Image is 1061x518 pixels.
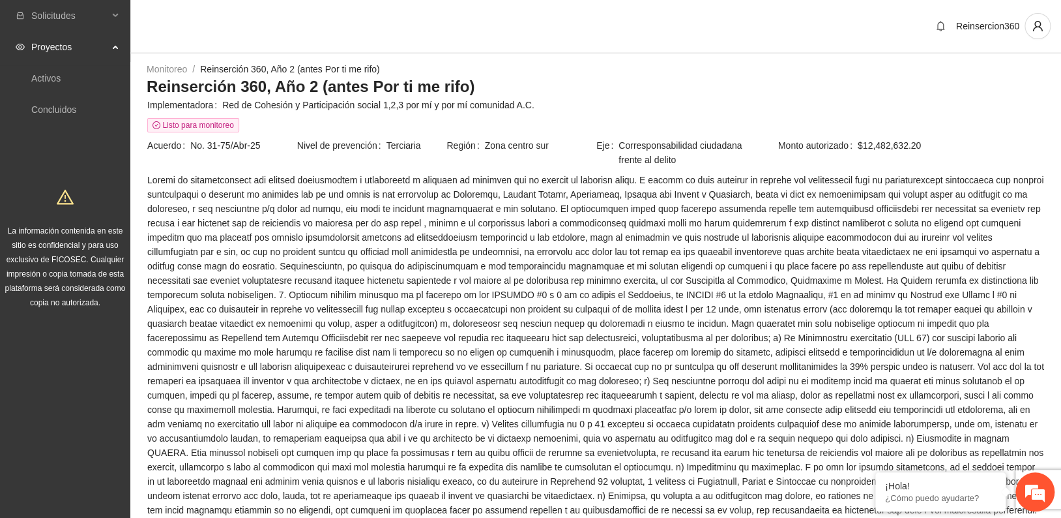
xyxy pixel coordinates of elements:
[153,121,160,129] span: check-circle
[31,73,61,84] a: Activos
[931,21,950,31] span: bell
[31,3,108,29] span: Solicitudes
[1025,13,1051,39] button: user
[618,138,745,167] span: Corresponsabilidad ciudadana frente al delito
[147,64,187,74] a: Monitoreo
[16,11,25,20] span: inbox
[76,174,180,306] span: Estamos en línea.
[485,138,595,153] span: Zona centro sur
[386,138,446,153] span: Terciaria
[858,138,1044,153] span: $12,482,632.20
[1025,20,1050,32] span: user
[147,118,239,132] span: Listo para monitoreo
[885,481,996,491] div: ¡Hola!
[446,138,484,153] span: Región
[190,138,296,153] span: No. 31-75/Abr-25
[7,356,248,402] textarea: Escriba su mensaje y pulse “Intro”
[147,98,222,112] span: Implementadora
[147,138,190,153] span: Acuerdo
[214,7,245,38] div: Minimizar ventana de chat en vivo
[5,226,126,307] span: La información contenida en este sitio es confidencial y para uso exclusivo de FICOSEC. Cualquier...
[930,16,951,37] button: bell
[31,104,76,115] a: Concluidos
[16,42,25,52] span: eye
[885,493,996,503] p: ¿Cómo puedo ayudarte?
[956,21,1019,31] span: Reinsercion360
[297,138,386,153] span: Nivel de prevención
[68,67,219,84] div: Chatee con nosotros ahora
[31,34,108,60] span: Proyectos
[596,138,618,167] span: Eje
[778,138,858,153] span: Monto autorizado
[192,64,195,74] span: /
[57,189,74,206] span: warning
[222,98,1044,112] span: Red de Cohesión y Participación social 1,2,3 por mí y por mí comunidad A.C.
[200,64,379,74] a: Reinserción 360, Año 2 (antes Por ti me rifo)
[147,76,1045,97] h3: Reinserción 360, Año 2 (antes Por ti me rifo)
